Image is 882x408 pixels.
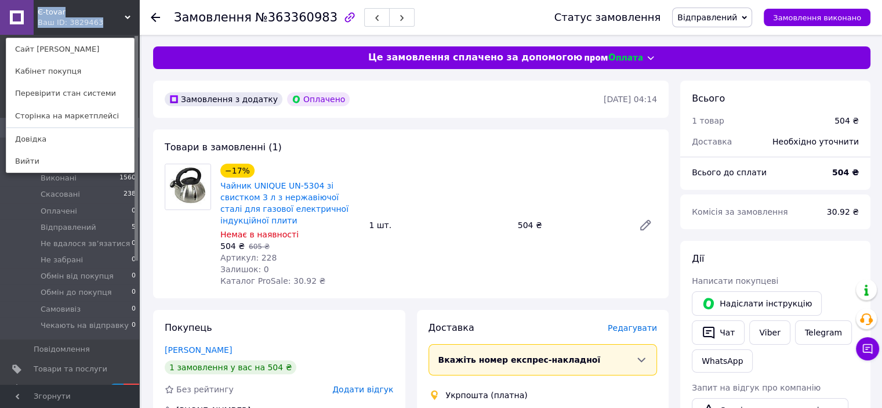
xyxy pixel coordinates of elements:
span: Відправлений [677,13,737,22]
span: 0 [132,287,136,298]
div: 504 ₴ [513,217,629,233]
span: Замовлення [174,10,252,24]
div: 1 замовлення у вас на 504 ₴ [165,360,296,374]
span: 0 [132,255,136,265]
span: Замовлення виконано [773,13,861,22]
span: Виконані [41,173,77,183]
span: Артикул: 228 [220,253,277,262]
span: Не вдалося зв’язатися [41,239,130,249]
a: Viber [749,320,790,345]
span: Доставка [692,137,732,146]
a: Сторінка на маркетплейсі [6,105,134,127]
span: Без рейтингу [176,385,234,394]
span: 0 [132,239,136,249]
span: Запит на відгук про компанію [692,383,821,392]
span: 504 ₴ [220,241,245,251]
span: [DEMOGRAPHIC_DATA] [34,384,119,394]
div: Статус замовлення [554,12,661,23]
span: 1560 [119,173,136,183]
a: [PERSON_NAME] [165,345,232,355]
span: Товари в замовленні (1) [165,142,282,153]
div: Повернутися назад [151,12,160,23]
a: Сайт [PERSON_NAME] [6,38,134,60]
span: 0 [132,320,136,331]
img: Чайник UNIQUE UN-5304 зі свистком 3 л з нержавіючої сталі для газової електричної індукційної плити [165,164,210,210]
span: Оплачені [41,206,77,216]
button: Замовлення виконано [764,9,870,26]
div: Укрпошта (платна) [443,389,531,401]
a: WhatsApp [692,349,753,373]
span: Всього [692,93,725,104]
span: 0 [132,206,136,216]
span: Додати відгук [332,385,393,394]
span: Це замовлення сплачено за допомогою [368,51,582,64]
div: 1 шт. [364,217,513,233]
span: Обмін від покупця [41,271,114,281]
span: Є-tovar [38,7,125,17]
span: Дії [692,253,704,264]
div: Ваш ID: 3829463 [38,17,86,28]
div: Необхідно уточнити [765,129,866,154]
span: 5 [132,222,136,233]
span: 605 ₴ [249,243,270,251]
a: Telegram [795,320,852,345]
div: −17% [220,164,255,178]
a: Довідка [6,128,134,150]
button: Чат з покупцем [856,337,879,360]
span: 99+ [124,384,143,393]
span: Обмін до покупця [41,287,112,298]
span: Скасовані [41,189,80,200]
span: Немає в наявності [220,230,299,239]
span: 19 [110,384,124,393]
b: 504 ₴ [832,168,859,177]
a: Чайник UNIQUE UN-5304 зі свистком 3 л з нержавіючої сталі для газової електричної індукційної плити [220,181,349,225]
a: Редагувати [634,214,657,237]
span: Покупець [165,322,212,333]
div: Оплачено [287,92,350,106]
button: Чат [692,320,745,345]
span: 30.92 ₴ [827,207,859,216]
a: Кабінет покупця [6,60,134,82]
span: Всього до сплати [692,168,767,177]
span: 0 [132,304,136,315]
a: Перевірити стан системи [6,82,134,104]
span: Вкажіть номер експрес-накладної [438,355,601,364]
span: Комісія за замовлення [692,207,788,216]
span: Каталог ProSale: 30.92 ₴ [220,276,325,286]
span: 1 товар [692,116,724,125]
time: [DATE] 04:14 [604,95,657,104]
button: Надіслати інструкцію [692,291,822,316]
div: 504 ₴ [834,115,859,127]
span: Відправлений [41,222,96,233]
span: Редагувати [608,323,657,333]
span: №363360983 [255,10,337,24]
span: Самовивіз [41,304,81,315]
span: 238 [124,189,136,200]
span: Написати покупцеві [692,276,778,286]
span: 0 [132,271,136,281]
span: Повідомлення [34,344,90,355]
span: Не забрані [41,255,83,265]
span: Залишок: 0 [220,265,269,274]
span: Чекають на відправку [41,320,129,331]
span: Товари та послуги [34,364,107,374]
a: Вийти [6,150,134,172]
div: Замовлення з додатку [165,92,282,106]
span: Доставка [429,322,474,333]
